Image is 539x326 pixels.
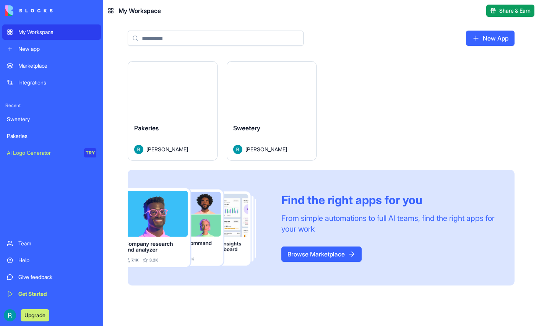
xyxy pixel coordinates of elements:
span: Recent [2,102,101,109]
button: Upgrade [21,309,49,321]
button: Share & Earn [486,5,534,17]
a: Upgrade [21,311,49,319]
img: logo [5,5,53,16]
span: Share & Earn [499,7,531,15]
div: Team [18,240,96,247]
div: Pakeries [7,132,96,140]
div: My Workspace [18,28,96,36]
a: Integrations [2,75,101,90]
span: My Workspace [119,6,161,15]
div: From simple automations to full AI teams, find the right apps for your work [281,213,496,234]
a: My Workspace [2,24,101,40]
span: Sweetery [233,124,260,132]
a: New app [2,41,101,57]
a: PakeriesAvatar[PERSON_NAME] [128,61,218,161]
span: Pakeries [134,124,159,132]
div: Give feedback [18,273,96,281]
div: AI Logo Generator [7,149,79,157]
div: TRY [84,148,96,157]
a: AI Logo GeneratorTRY [2,145,101,161]
img: Avatar [134,145,143,154]
img: ACg8ocIQaqk-1tPQtzwxiZ7ZlP6dcFgbwUZ5nqaBNAw22a2oECoLioo=s96-c [4,309,16,321]
a: SweeteryAvatar[PERSON_NAME] [227,61,317,161]
a: Get Started [2,286,101,302]
div: Integrations [18,79,96,86]
a: Pakeries [2,128,101,144]
a: Help [2,253,101,268]
div: Sweetery [7,115,96,123]
a: Marketplace [2,58,101,73]
div: Help [18,256,96,264]
a: Give feedback [2,269,101,285]
div: Get Started [18,290,96,298]
span: [PERSON_NAME] [245,145,287,153]
a: Sweetery [2,112,101,127]
a: New App [466,31,515,46]
img: Avatar [233,145,242,154]
div: New app [18,45,96,53]
a: Browse Marketplace [281,247,362,262]
div: Marketplace [18,62,96,70]
span: [PERSON_NAME] [146,145,188,153]
img: Frame_181_egmpey.png [128,188,269,268]
div: Find the right apps for you [281,193,496,207]
a: Team [2,236,101,251]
